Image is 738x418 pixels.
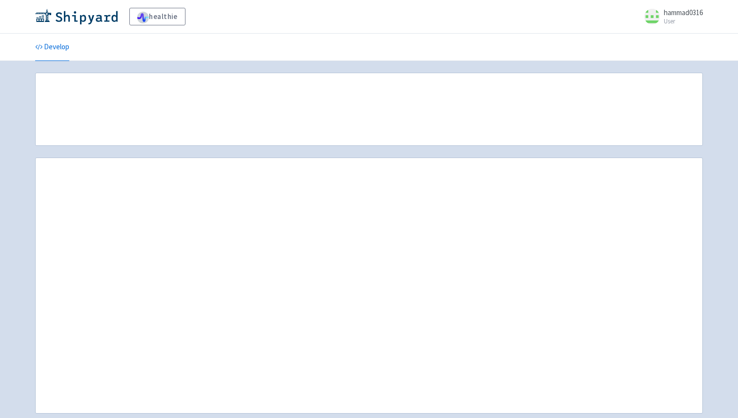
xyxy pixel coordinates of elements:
[664,8,703,17] span: hammad0316
[35,34,69,61] a: Develop
[664,18,703,24] small: User
[129,8,185,25] a: healthie
[638,9,703,24] a: hammad0316 User
[35,9,118,24] img: Shipyard logo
